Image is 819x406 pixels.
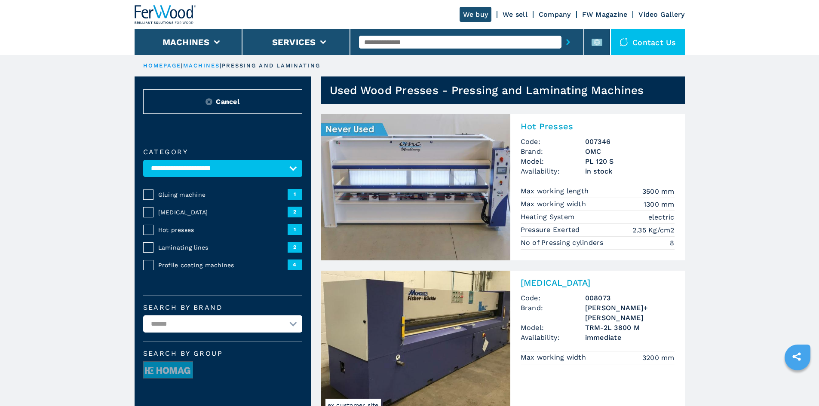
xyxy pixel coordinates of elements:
[321,114,685,260] a: Hot Presses OMC PL 120 SHot PressesCode:007346Brand:OMCModel:PL 120 SAvailability:in stockMax wor...
[288,189,302,199] span: 1
[521,225,582,235] p: Pressure Exerted
[620,38,628,46] img: Contact us
[638,10,684,18] a: Video Gallery
[585,147,675,156] h3: OMC
[222,62,320,70] p: pressing and laminating
[786,346,807,367] a: sharethis
[521,166,585,176] span: Availability:
[288,242,302,252] span: 2
[143,89,302,114] button: ResetCancel
[521,156,585,166] span: Model:
[642,186,675,196] em: 3500 mm
[521,186,591,196] p: Max working length
[521,333,585,342] span: Availability:
[585,156,675,166] h3: PL 120 S
[288,224,302,235] span: 1
[561,32,575,52] button: submit-button
[143,149,302,156] label: Category
[611,29,685,55] div: Contact us
[585,137,675,147] h3: 007346
[521,238,606,247] p: No of Pressing cylinders
[642,353,675,363] em: 3200 mm
[288,207,302,217] span: 2
[321,114,510,260] img: Hot Presses OMC PL 120 S
[521,199,589,209] p: Max working width
[158,261,288,269] span: Profile coating machines
[585,293,675,303] h3: 008073
[143,304,302,311] label: Search by brand
[632,225,675,235] em: 2.35 Kg/cm2
[782,367,813,400] iframe: Chat
[181,62,183,69] span: |
[670,238,674,248] em: 8
[330,83,644,97] h1: Used Wood Presses - Pressing and Laminating Machines
[163,37,210,47] button: Machines
[521,323,585,333] span: Model:
[521,121,675,131] h2: Hot Presses
[521,278,675,288] h2: [MEDICAL_DATA]
[135,5,196,24] img: Ferwood
[503,10,528,18] a: We sell
[521,147,585,156] span: Brand:
[460,7,492,22] a: We buy
[539,10,571,18] a: Company
[521,212,577,222] p: Heating System
[220,62,221,69] span: |
[521,303,585,323] span: Brand:
[288,259,302,270] span: 4
[648,212,675,222] em: electric
[582,10,628,18] a: FW Magazine
[521,293,585,303] span: Code:
[206,98,212,105] img: Reset
[183,62,220,69] a: machines
[143,62,181,69] a: HOMEPAGE
[585,303,675,323] h3: [PERSON_NAME]+[PERSON_NAME]
[644,199,675,209] em: 1300 mm
[585,333,675,342] span: immediate
[158,226,288,234] span: Hot presses
[585,166,675,176] span: in stock
[158,190,288,199] span: Gluing machine
[158,208,288,217] span: [MEDICAL_DATA]
[144,362,193,379] img: image
[216,97,239,107] span: Cancel
[585,323,675,333] h3: TRM-2L 3800 M
[143,350,302,357] span: Search by group
[158,243,288,252] span: Laminating lines
[521,353,589,362] p: Max working width
[521,137,585,147] span: Code:
[272,37,316,47] button: Services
